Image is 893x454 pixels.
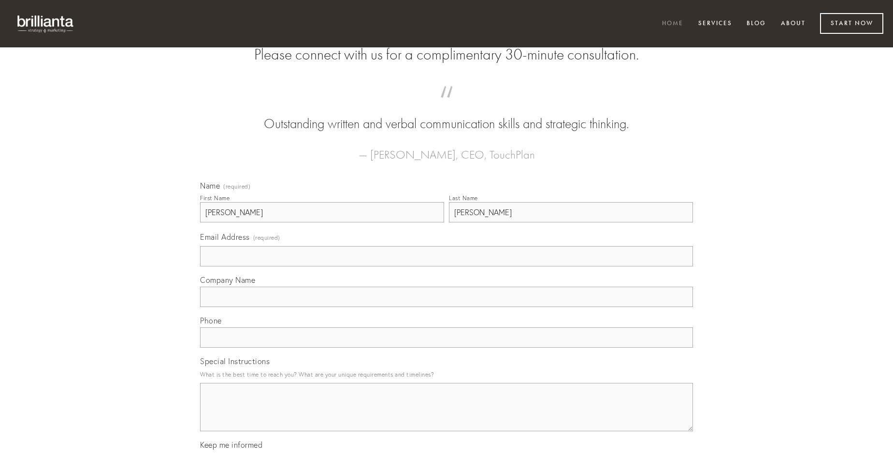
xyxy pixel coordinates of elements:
[216,96,677,115] span: “
[253,231,280,244] span: (required)
[200,194,230,202] div: First Name
[10,10,82,38] img: brillianta - research, strategy, marketing
[200,232,250,242] span: Email Address
[820,13,883,34] a: Start Now
[200,275,255,285] span: Company Name
[200,181,220,190] span: Name
[740,16,772,32] a: Blog
[216,133,677,164] figcaption: — [PERSON_NAME], CEO, TouchPlan
[656,16,690,32] a: Home
[200,368,693,381] p: What is the best time to reach you? What are your unique requirements and timelines?
[223,184,250,190] span: (required)
[200,45,693,64] h2: Please connect with us for a complimentary 30-minute consultation.
[200,440,262,450] span: Keep me informed
[775,16,812,32] a: About
[216,96,677,133] blockquote: Outstanding written and verbal communication skills and strategic thinking.
[200,316,222,325] span: Phone
[449,194,478,202] div: Last Name
[692,16,738,32] a: Services
[200,356,270,366] span: Special Instructions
